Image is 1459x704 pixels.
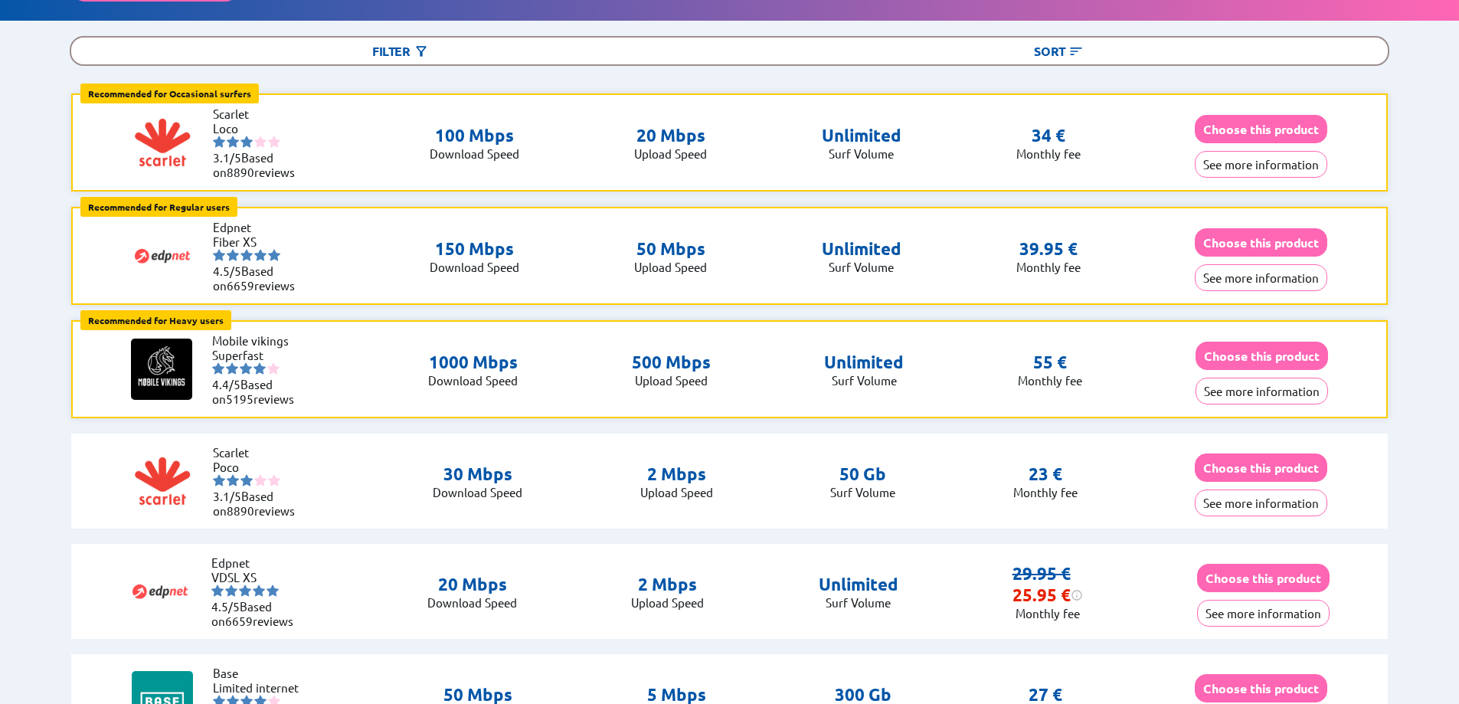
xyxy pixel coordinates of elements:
img: starnr4 [253,584,265,597]
p: Upload Speed [640,485,713,499]
img: starnr3 [240,474,253,486]
a: Choose this product [1195,681,1327,696]
img: starnr2 [227,136,239,148]
img: Logo of Scarlet [132,450,193,512]
p: Surf Volume [822,260,901,274]
p: 1000 Mbps [428,352,518,373]
li: Scarlet [213,445,305,460]
li: Mobile vikings [212,333,304,348]
li: Based on reviews [213,489,305,518]
img: starnr4 [254,249,267,261]
p: Surf Volume [830,485,895,499]
s: 29.95 € [1012,563,1071,584]
span: 6659 [227,278,254,293]
img: Button open the sorting menu [1068,44,1084,59]
a: Choose this product [1195,235,1327,250]
img: starnr1 [213,136,225,148]
p: 30 Mbps [433,463,522,485]
p: Upload Speed [632,373,711,388]
p: Surf Volume [824,373,904,388]
p: Download Speed [430,260,519,274]
p: Unlimited [822,125,901,146]
img: Button open the filtering menu [414,44,429,59]
p: Unlimited [819,574,898,595]
p: 2 Mbps [640,463,713,485]
img: starnr1 [213,474,225,486]
p: 500 Mbps [632,352,711,373]
img: starnr3 [240,136,253,148]
a: See more information [1196,384,1328,398]
img: starnr5 [268,474,280,486]
p: 55 € [1033,352,1067,373]
p: Monthly fee [1012,606,1083,621]
span: 4.5/5 [213,264,241,278]
img: Logo of Edpnet [129,561,191,622]
p: Upload Speed [631,595,704,610]
li: Scarlet [213,106,305,121]
p: Download Speed [430,146,519,161]
button: See more information [1195,264,1327,291]
img: starnr5 [268,249,280,261]
button: See more information [1197,600,1330,627]
button: See more information [1196,378,1328,404]
img: starnr2 [225,584,237,597]
li: VDSL XS [211,570,303,584]
p: Surf Volume [819,595,898,610]
span: 4.5/5 [211,599,240,614]
li: Based on reviews [213,150,305,179]
a: Choose this product [1197,571,1330,585]
p: Upload Speed [634,260,707,274]
a: See more information [1195,496,1327,510]
li: Based on reviews [212,377,304,406]
li: Loco [213,121,305,136]
li: Superfast [212,348,304,362]
button: See more information [1195,490,1327,516]
p: Download Speed [433,485,522,499]
li: Edpnet [213,220,305,234]
p: 39.95 € [1019,238,1078,260]
p: Unlimited [822,238,901,260]
p: 23 € [1029,463,1062,485]
p: 34 € [1032,125,1065,146]
li: Based on reviews [211,599,303,628]
img: starnr3 [240,362,252,375]
b: Recommended for Occasional surfers [88,87,251,100]
p: 20 Mbps [427,574,517,595]
li: Limited internet [213,680,305,695]
p: 50 Gb [830,463,895,485]
button: Choose this product [1197,564,1330,592]
p: Unlimited [824,352,904,373]
img: Logo of Edpnet [132,225,193,287]
a: See more information [1195,270,1327,285]
li: Edpnet [211,555,303,570]
img: starnr5 [267,584,279,597]
p: 2 Mbps [631,574,704,595]
b: Recommended for Heavy users [88,314,224,326]
p: 100 Mbps [430,125,519,146]
span: 5195 [226,391,254,406]
img: information [1071,589,1083,601]
a: Choose this product [1196,349,1328,363]
a: Choose this product [1195,460,1327,475]
img: starnr3 [239,584,251,597]
div: 25.95 € [1012,584,1083,606]
div: Filter [71,38,730,64]
span: 8890 [227,165,254,179]
b: Recommended for Regular users [88,201,230,213]
button: Choose this product [1196,342,1328,370]
li: Based on reviews [213,264,305,293]
p: Surf Volume [822,146,901,161]
img: starnr5 [267,362,280,375]
img: starnr1 [211,584,224,597]
img: Logo of Scarlet [132,112,193,173]
img: starnr2 [227,474,239,486]
p: Download Speed [428,373,518,388]
li: Fiber XS [213,234,305,249]
p: Monthly fee [1016,260,1081,274]
img: starnr4 [254,136,267,148]
img: starnr3 [240,249,253,261]
p: Monthly fee [1016,146,1081,161]
img: starnr2 [226,362,238,375]
img: starnr1 [212,362,224,375]
li: Base [213,666,305,680]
